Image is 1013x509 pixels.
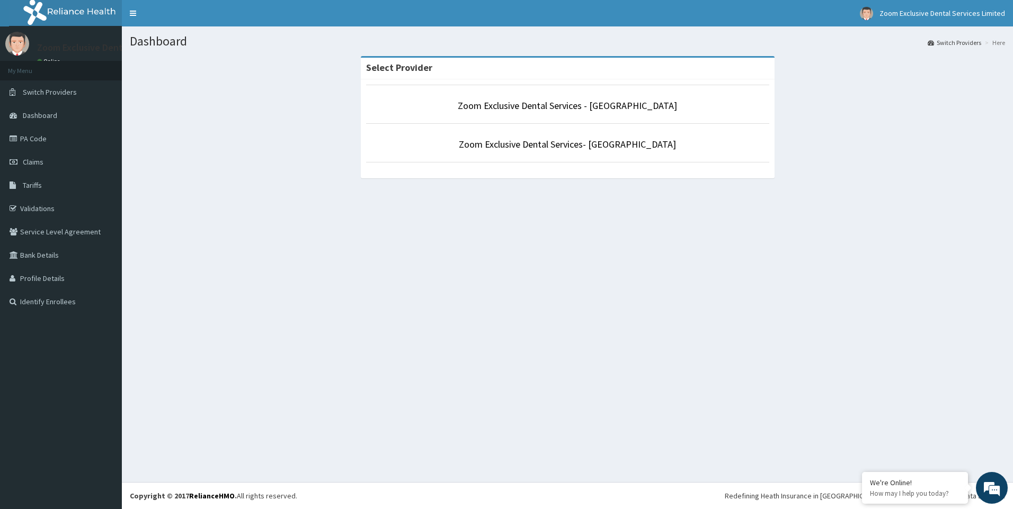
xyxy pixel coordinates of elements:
[982,38,1005,47] li: Here
[870,478,960,487] div: We're Online!
[879,8,1005,18] span: Zoom Exclusive Dental Services Limited
[23,87,77,97] span: Switch Providers
[37,58,63,65] a: Online
[189,491,235,501] a: RelianceHMO
[23,157,43,167] span: Claims
[130,34,1005,48] h1: Dashboard
[5,32,29,56] img: User Image
[459,138,676,150] a: Zoom Exclusive Dental Services- [GEOGRAPHIC_DATA]
[725,490,1005,501] div: Redefining Heath Insurance in [GEOGRAPHIC_DATA] using Telemedicine and Data Science!
[860,7,873,20] img: User Image
[23,180,42,190] span: Tariffs
[130,491,237,501] strong: Copyright © 2017 .
[458,99,677,112] a: Zoom Exclusive Dental Services - [GEOGRAPHIC_DATA]
[928,38,981,47] a: Switch Providers
[366,61,432,74] strong: Select Provider
[37,43,201,52] p: Zoom Exclusive Dental Services Limited
[23,111,57,120] span: Dashboard
[122,482,1013,509] footer: All rights reserved.
[870,489,960,498] p: How may I help you today?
